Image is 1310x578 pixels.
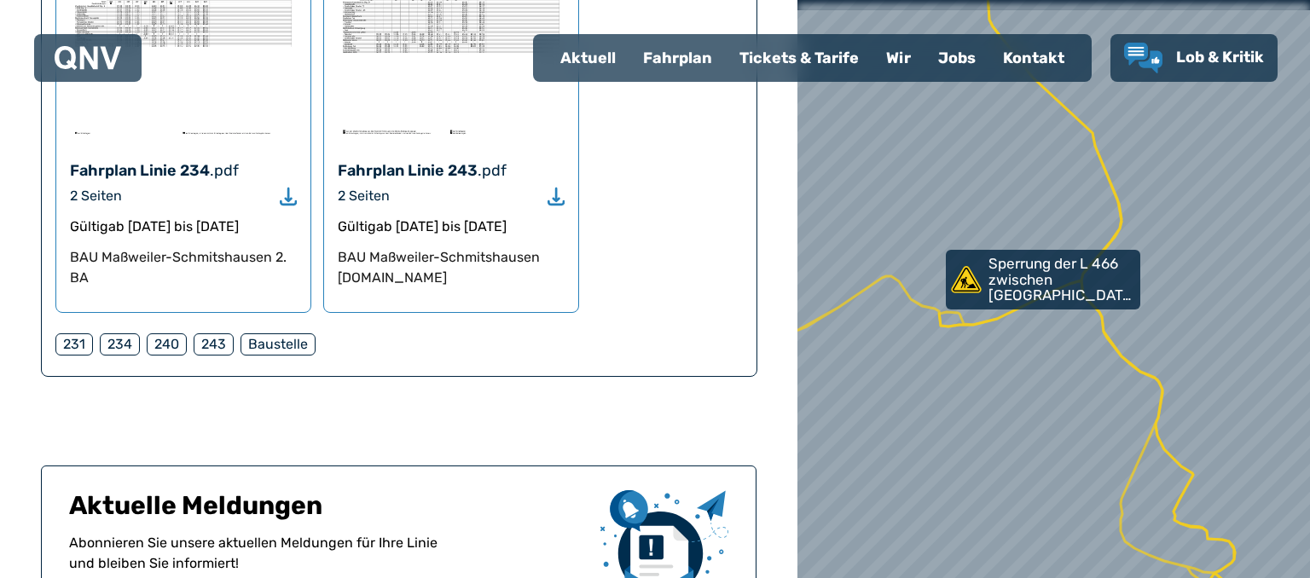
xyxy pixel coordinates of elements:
div: 243 [194,333,234,355]
div: Baustelle [241,333,316,355]
a: Sperrung der L 466 zwischen [GEOGRAPHIC_DATA] und [GEOGRAPHIC_DATA] 2. Bauabschnitt [946,250,1140,309]
a: Kontakt [989,36,1078,80]
h1: Aktuelle Meldungen [69,490,587,533]
div: 240 [147,333,187,355]
a: Jobs [925,36,989,80]
div: BAU Maßweiler-Schmitshausen 2. BA [70,247,297,288]
div: .pdf [210,159,239,182]
div: Fahrplan Linie 234 [70,159,210,182]
div: Gültig ab [DATE] bis [DATE] [70,217,297,237]
div: 2 Seiten [338,186,390,206]
div: Fahrplan Linie 243 [338,159,478,182]
img: QNV Logo [55,46,121,70]
div: Sperrung der L 466 zwischen [GEOGRAPHIC_DATA] und [GEOGRAPHIC_DATA] 2. Bauabschnitt [946,250,1133,309]
a: Download [548,188,565,204]
div: BAU Maßweiler-Schmitshausen [DOMAIN_NAME] [338,247,565,288]
a: QNV Logo [55,41,121,75]
a: Fahrplan [629,36,726,80]
a: Aktuell [547,36,629,80]
div: .pdf [478,159,507,182]
a: Lob & Kritik [1124,43,1264,73]
div: 234 [100,333,140,355]
span: Lob & Kritik [1176,48,1264,66]
div: Gültig ab [DATE] bis [DATE] [338,217,565,237]
div: 2 Seiten [70,186,122,206]
a: Tickets & Tarife [726,36,872,80]
a: Download [280,188,297,204]
div: 231 [55,333,93,355]
p: Sperrung der L 466 zwischen [GEOGRAPHIC_DATA] und [GEOGRAPHIC_DATA] 2. Bauabschnitt [988,256,1137,303]
a: Wir [872,36,925,80]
